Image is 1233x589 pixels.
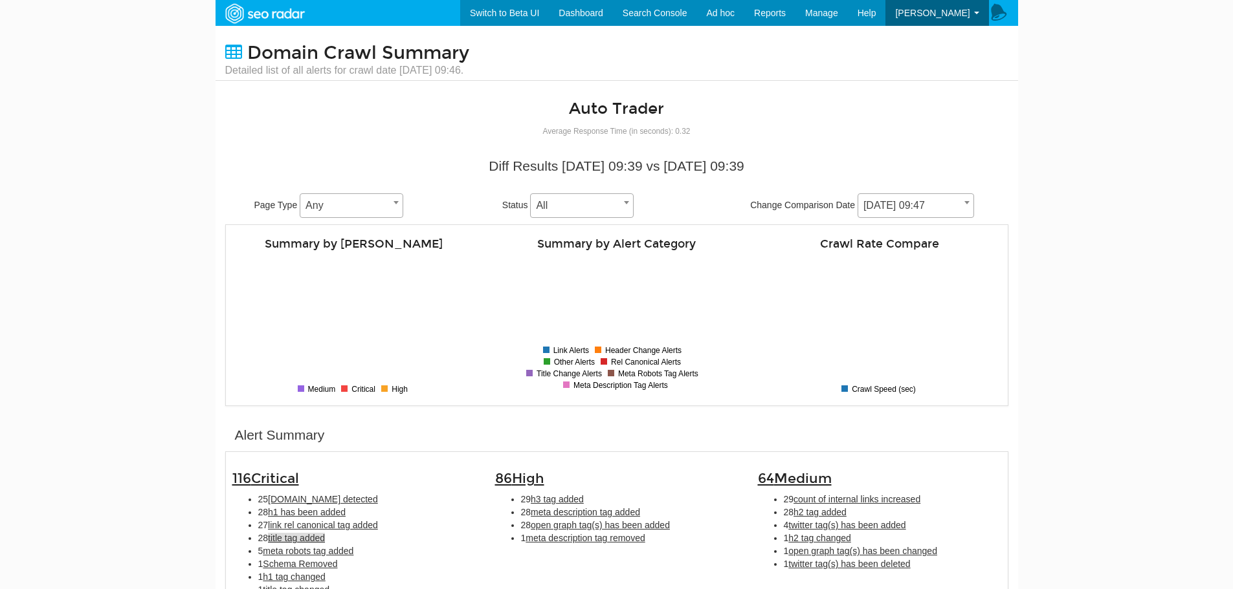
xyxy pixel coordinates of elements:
span: 116 [232,470,299,487]
span: All [530,193,634,218]
li: 1 [258,557,476,570]
li: 28 [258,531,476,544]
span: Reports [754,8,786,18]
li: 28 [258,506,476,519]
span: Search Console [623,8,687,18]
li: 1 [784,531,1001,544]
span: h1 tag changed [263,572,326,582]
div: Diff Results [DATE] 09:39 vs [DATE] 09:39 [235,156,999,176]
li: 25 [258,493,476,506]
span: h2 tag added [794,507,847,517]
span: meta robots tag added [263,546,353,556]
span: h2 tag changed [788,533,851,543]
span: meta description tag removed [526,533,645,543]
li: 4 [784,519,1001,531]
li: 28 [521,519,739,531]
span: Medium [774,470,832,487]
span: title tag added [268,533,325,543]
li: 5 [258,544,476,557]
img: SEORadar [220,2,309,25]
span: open graph tag(s) has been added [531,520,670,530]
span: 86 [495,470,544,487]
span: Change Comparison Date [750,200,855,210]
span: twitter tag(s) has been added [788,520,905,530]
span: Manage [805,8,838,18]
li: 1 [784,544,1001,557]
span: meta description tag added [531,507,640,517]
li: 1 [258,570,476,583]
span: [PERSON_NAME] [895,8,970,18]
span: Ad hoc [706,8,735,18]
span: Domain Crawl Summary [247,42,469,64]
div: Alert Summary [235,425,325,445]
span: Any [300,197,403,215]
li: 28 [784,506,1001,519]
h4: Summary by [PERSON_NAME] [232,238,476,250]
li: 28 [521,506,739,519]
span: twitter tag(s) has been deleted [788,559,910,569]
iframe: Opens a widget where you can find more information [1150,550,1220,583]
li: 29 [521,493,739,506]
span: h3 tag added [531,494,584,504]
small: Detailed list of all alerts for crawl date [DATE] 09:46. [225,63,469,78]
span: Status [502,200,528,210]
li: 1 [784,557,1001,570]
span: All [531,197,633,215]
span: count of internal links increased [794,494,920,504]
span: 08/05/2025 09:47 [858,197,973,215]
li: 27 [258,519,476,531]
span: High [512,470,544,487]
li: 1 [521,531,739,544]
span: open graph tag(s) has been changed [788,546,937,556]
span: Any [300,193,403,218]
h4: Crawl Rate Compare [758,238,1001,250]
span: 08/05/2025 09:47 [858,193,974,218]
a: Auto Trader [569,99,664,118]
small: Average Response Time (in seconds): 0.32 [543,127,691,136]
span: Critical [251,470,299,487]
span: Page Type [254,200,298,210]
span: Schema Removed [263,559,337,569]
span: Help [858,8,876,18]
span: [DOMAIN_NAME] detected [268,494,378,504]
span: 64 [758,470,832,487]
span: link rel canonical tag added [268,520,378,530]
li: 29 [784,493,1001,506]
span: h1 has been added [268,507,346,517]
h4: Summary by Alert Category [495,238,739,250]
